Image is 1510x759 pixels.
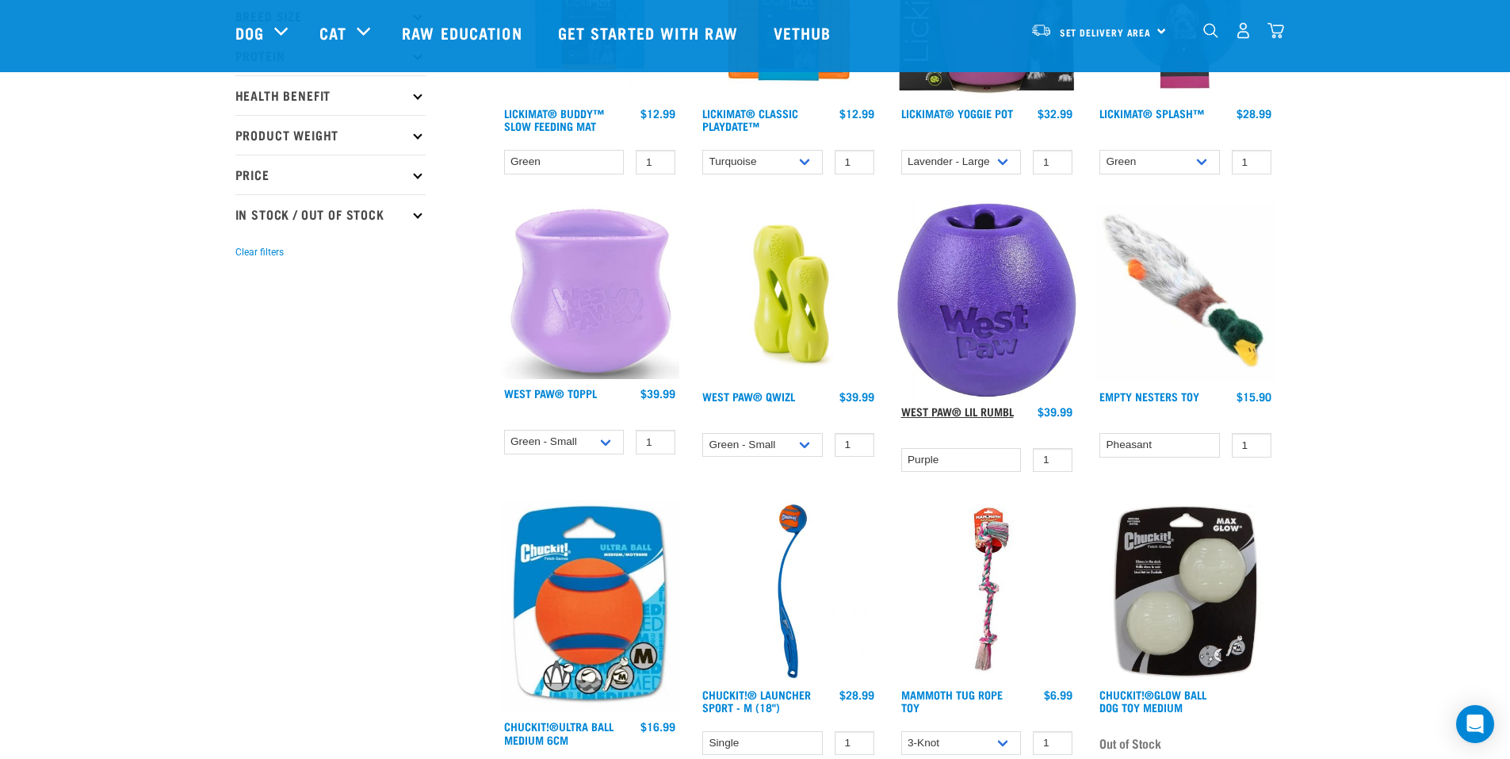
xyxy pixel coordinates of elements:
[504,110,604,128] a: LickiMat® Buddy™ Slow Feeding Mat
[1099,692,1206,710] a: Chuckit!®Glow Ball Dog Toy Medium
[1033,448,1072,473] input: 1
[542,1,758,64] a: Get started with Raw
[698,500,878,680] img: Bb5c5226 acd4 4c0e 81f5 c383e1e1d35b 1 35d3d51dffbaba34a78f507489e2669f
[901,692,1003,710] a: Mammoth Tug Rope Toy
[319,21,346,44] a: Cat
[1237,390,1271,403] div: $15.90
[636,430,675,454] input: 1
[235,115,426,155] p: Product Weight
[1033,150,1072,174] input: 1
[1099,731,1161,755] span: Out of Stock
[901,110,1013,116] a: LickiMat® Yoggie Pot
[1203,23,1218,38] img: home-icon-1@2x.png
[897,500,1077,680] img: Mammoth 3-Knot Tug
[1237,107,1271,120] div: $28.99
[835,731,874,756] input: 1
[702,393,795,399] a: West Paw® Qwizl
[839,107,874,120] div: $12.99
[500,500,680,712] img: 152248chuck it ultra ball med 0013909
[235,21,264,44] a: Dog
[235,75,426,115] p: Health Benefit
[835,433,874,458] input: 1
[1456,705,1494,743] div: Open Intercom Messenger
[1267,22,1284,39] img: home-icon@2x.png
[1099,110,1204,116] a: LickiMat® Splash™
[1044,688,1072,701] div: $6.99
[1033,731,1072,756] input: 1
[640,107,675,120] div: $12.99
[1232,433,1271,458] input: 1
[1038,405,1072,418] div: $39.99
[235,194,426,234] p: In Stock / Out Of Stock
[640,720,675,733] div: $16.99
[1095,203,1275,383] img: Empty nesters plush mallard 18 17
[636,150,675,174] input: 1
[698,203,878,382] img: Qwizl
[839,688,874,701] div: $28.99
[702,110,798,128] a: LickiMat® Classic Playdate™
[901,408,1014,414] a: West Paw® Lil Rumbl
[702,692,811,710] a: Chuckit!® Launcher Sport - M (18")
[839,390,874,403] div: $39.99
[500,203,680,380] img: Lavender Toppl
[835,150,874,174] input: 1
[235,245,284,259] button: Clear filters
[1060,29,1152,35] span: Set Delivery Area
[1030,23,1052,37] img: van-moving.png
[504,723,614,742] a: Chuckit!®Ultra Ball Medium 6cm
[1235,22,1252,39] img: user.png
[1095,500,1275,680] img: A237296
[1232,150,1271,174] input: 1
[386,1,541,64] a: Raw Education
[1038,107,1072,120] div: $32.99
[897,203,1077,397] img: 91vjngt Ls L AC SL1500
[504,390,597,396] a: West Paw® Toppl
[235,155,426,194] p: Price
[1099,393,1199,399] a: Empty Nesters Toy
[758,1,851,64] a: Vethub
[640,387,675,400] div: $39.99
